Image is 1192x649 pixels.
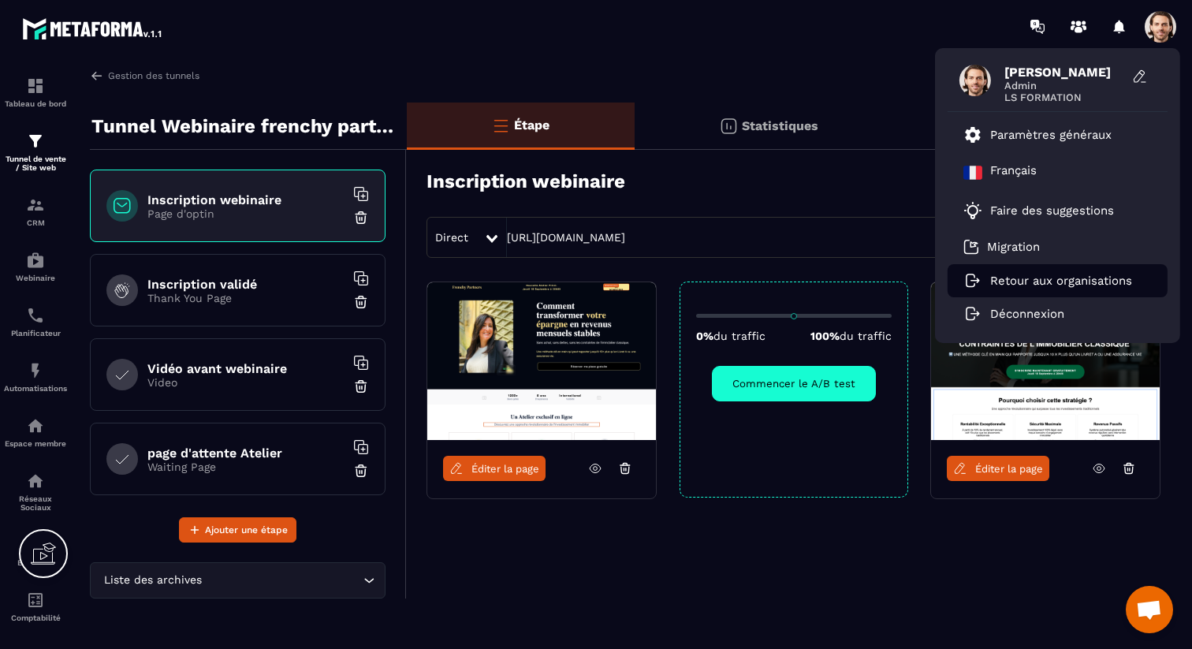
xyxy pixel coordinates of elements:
a: Faire des suggestions [963,201,1132,220]
a: Ouvrir le chat [1126,586,1173,633]
a: Paramètres généraux [963,125,1112,144]
span: Direct [435,231,468,244]
a: automationsautomationsAutomatisations [4,349,67,405]
h3: Inscription webinaire [427,170,625,192]
img: trash [353,294,369,310]
div: Search for option [90,562,386,599]
button: Commencer le A/B test [712,366,876,401]
a: [URL][DOMAIN_NAME] [507,231,625,244]
h6: Inscription validé [147,277,345,292]
span: Ajouter une étape [205,522,288,538]
a: accountantaccountantComptabilité [4,579,67,634]
p: 0% [696,330,765,342]
span: du traffic [713,330,765,342]
p: Page d'optin [147,207,345,220]
a: Retour aux organisations [963,274,1132,288]
img: scheduler [26,306,45,325]
span: du traffic [840,330,892,342]
img: arrow [90,69,104,83]
p: Automatisations [4,384,67,393]
p: E-mailing [4,558,67,567]
input: Search for option [205,572,359,589]
img: formation [26,76,45,95]
a: Gestion des tunnels [90,69,199,83]
a: schedulerschedulerPlanificateur [4,294,67,349]
h6: Inscription webinaire [147,192,345,207]
span: Éditer la page [471,463,539,475]
img: stats.20deebd0.svg [719,117,738,136]
img: automations [26,361,45,380]
img: bars-o.4a397970.svg [491,116,510,135]
p: Tunnel de vente / Site web [4,155,67,172]
a: Éditer la page [443,456,546,481]
h6: Vidéo avant webinaire [147,361,345,376]
p: 100% [810,330,892,342]
p: Video [147,376,345,389]
p: Faire des suggestions [990,203,1114,218]
img: social-network [26,472,45,490]
span: Liste des archives [100,572,205,589]
span: [PERSON_NAME] [1004,65,1123,80]
img: image [427,282,656,440]
p: Étape [514,117,549,132]
h6: page d'attente Atelier [147,446,345,461]
a: Éditer la page [947,456,1049,481]
p: Paramètres généraux [990,128,1112,142]
p: Français [990,163,1037,182]
p: Déconnexion [990,307,1064,321]
span: Admin [1004,80,1123,91]
a: emailemailE-mailing [4,524,67,579]
img: trash [353,463,369,479]
p: Waiting Page [147,461,345,473]
img: formation [26,196,45,214]
p: Thank You Page [147,292,345,304]
a: automationsautomationsWebinaire [4,239,67,294]
p: Webinaire [4,274,67,282]
p: Comptabilité [4,614,67,622]
span: LS FORMATION [1004,91,1123,103]
img: image [931,282,1160,440]
img: accountant [26,591,45,610]
p: Réseaux Sociaux [4,494,67,512]
p: Statistiques [742,118,818,133]
img: automations [26,251,45,270]
p: Tunnel Webinaire frenchy partners [91,110,395,142]
a: social-networksocial-networkRéseaux Sociaux [4,460,67,524]
a: automationsautomationsEspace membre [4,405,67,460]
img: trash [353,210,369,226]
img: trash [353,379,369,394]
p: Tableau de bord [4,99,67,108]
button: Ajouter une étape [179,517,296,543]
img: logo [22,14,164,43]
a: formationformationTunnel de vente / Site web [4,120,67,184]
a: formationformationTableau de bord [4,65,67,120]
p: Retour aux organisations [990,274,1132,288]
a: formationformationCRM [4,184,67,239]
p: CRM [4,218,67,227]
span: Éditer la page [975,463,1043,475]
p: Espace membre [4,439,67,448]
p: Migration [987,240,1040,254]
img: formation [26,132,45,151]
img: automations [26,416,45,435]
a: Migration [963,239,1040,255]
p: Planificateur [4,329,67,338]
